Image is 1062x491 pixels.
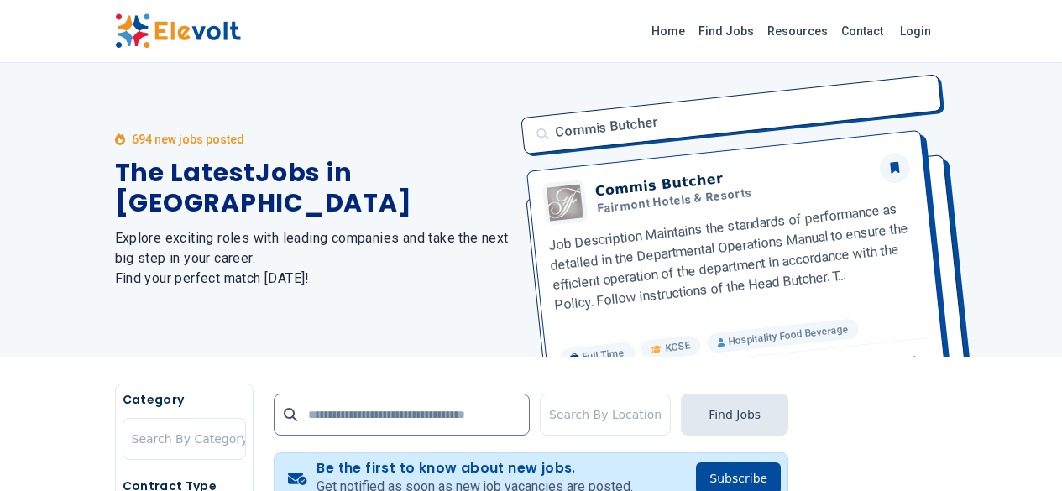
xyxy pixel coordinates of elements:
[317,460,633,477] h4: Be the first to know about new jobs.
[890,14,941,48] a: Login
[115,228,511,289] h2: Explore exciting roles with leading companies and take the next big step in your career. Find you...
[681,394,788,436] button: Find Jobs
[645,18,692,44] a: Home
[123,391,246,408] h5: Category
[761,18,834,44] a: Resources
[115,13,241,49] img: Elevolt
[834,18,890,44] a: Contact
[115,158,511,218] h1: The Latest Jobs in [GEOGRAPHIC_DATA]
[132,131,244,148] p: 694 new jobs posted
[692,18,761,44] a: Find Jobs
